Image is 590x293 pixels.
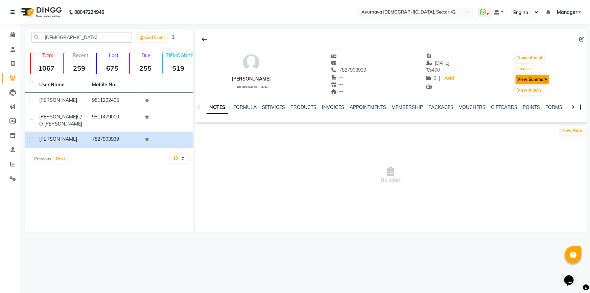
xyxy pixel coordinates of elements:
span: -- [331,60,344,66]
a: MEMBERSHIP [392,104,423,110]
span: No notes [195,141,587,209]
a: POINTS [523,104,540,110]
th: User Name [35,77,88,93]
button: New Note [561,126,584,135]
a: Add [443,74,455,83]
td: 9811479010 [88,109,141,132]
a: PRODUCTS [290,104,316,110]
button: View Album [516,86,543,95]
strong: 1067 [31,64,62,72]
span: -- [331,53,344,59]
span: -- [331,88,344,94]
strong: 259 [64,64,95,72]
a: INVOICES [322,104,344,110]
a: Add Client [138,33,167,42]
span: [DEMOGRAPHIC_DATA] [237,85,268,89]
p: Total [33,52,62,59]
strong: 519 [163,64,194,72]
span: 7827903939 [331,67,367,73]
button: View Summary [516,75,549,84]
span: 0 [426,75,436,81]
a: APPOINTMENTS [350,104,386,110]
a: VOUCHERS [459,104,486,110]
img: logo [17,3,64,22]
a: FORMULA [233,104,257,110]
span: [PERSON_NAME] [39,136,77,142]
p: [DEMOGRAPHIC_DATA] [166,52,194,59]
th: Mobile No. [88,77,141,93]
span: 5400 [426,67,440,73]
strong: 255 [130,64,161,72]
span: [DATE] [426,60,450,66]
b: 08047224946 [74,3,104,22]
span: [PERSON_NAME] [39,114,77,120]
p: Recent [67,52,95,59]
span: Manager [557,9,577,16]
div: Back to Client [197,33,212,46]
p: Lost [99,52,128,59]
strong: 675 [97,64,128,72]
iframe: chat widget [562,266,583,286]
span: [PERSON_NAME] [39,97,77,103]
div: [PERSON_NAME] [232,75,271,83]
button: Appointment [516,53,544,63]
span: -- [331,81,344,87]
a: FORMS [545,104,562,110]
p: Due [131,52,161,59]
td: 7827903939 [88,132,141,148]
input: Search by Name/Mobile/Email/Code [31,32,132,43]
span: ₹ [426,67,429,73]
span: -- [331,74,344,80]
td: 9811202405 [88,93,141,109]
a: PACKAGES [428,104,453,110]
span: -- [426,53,439,59]
a: GIFTCARDS [491,104,517,110]
img: avatar [241,52,261,73]
a: NOTES [207,102,228,114]
span: | [439,75,441,82]
button: Invoice [516,64,533,73]
a: SERVICES [262,104,285,110]
button: Next [54,154,67,164]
